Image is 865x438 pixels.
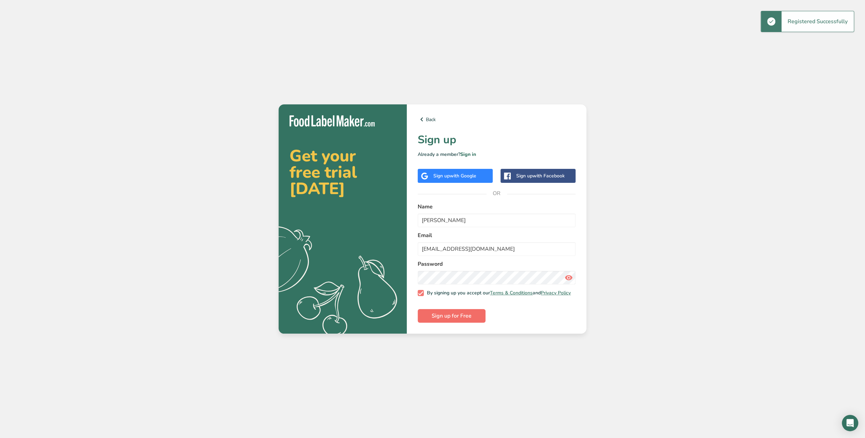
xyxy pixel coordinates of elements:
[432,312,472,320] span: Sign up for Free
[424,290,571,296] span: By signing up you accept our and
[418,115,576,123] a: Back
[418,151,576,158] p: Already a member?
[418,260,576,268] label: Password
[541,290,571,296] a: Privacy Policy
[289,115,375,127] img: Food Label Maker
[418,231,576,239] label: Email
[418,309,486,323] button: Sign up for Free
[487,183,507,204] span: OR
[490,290,533,296] a: Terms & Conditions
[418,242,576,256] input: email@example.com
[842,415,858,431] div: Open Intercom Messenger
[418,132,576,148] h1: Sign up
[781,11,854,32] div: Registered Successfully
[516,172,565,179] div: Sign up
[289,148,396,197] h2: Get your free trial [DATE]
[418,214,576,227] input: John Doe
[533,173,565,179] span: with Facebook
[433,172,476,179] div: Sign up
[460,151,476,158] a: Sign in
[450,173,476,179] span: with Google
[418,203,576,211] label: Name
